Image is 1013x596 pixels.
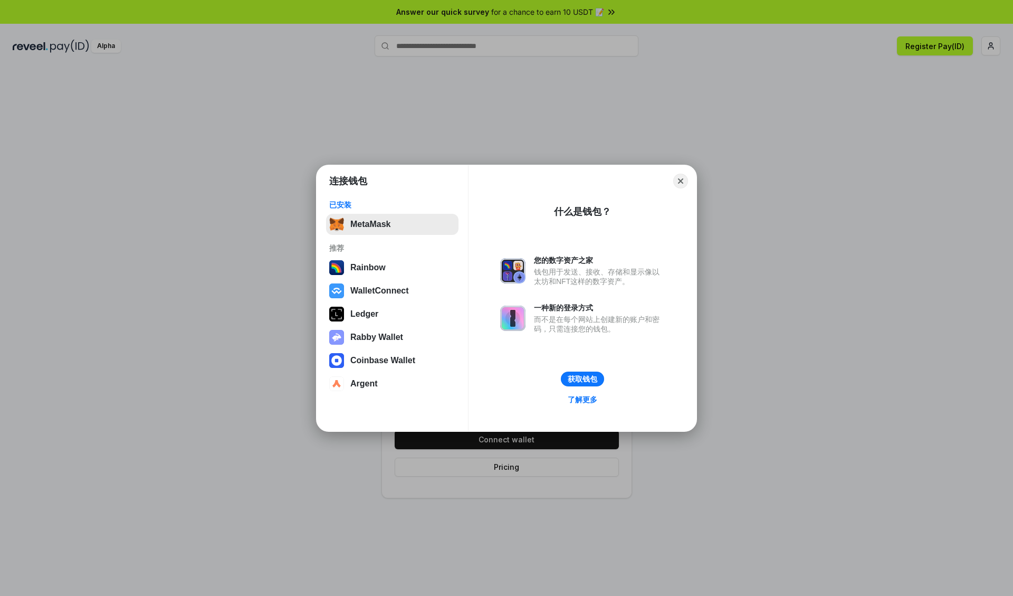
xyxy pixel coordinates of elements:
[329,307,344,321] img: svg+xml,%3Csvg%20xmlns%3D%22http%3A%2F%2Fwww.w3.org%2F2000%2Fsvg%22%20width%3D%2228%22%20height%3...
[561,372,604,386] button: 获取钱包
[534,267,665,286] div: 钱包用于发送、接收、存储和显示像以太坊和NFT这样的数字资产。
[568,374,597,384] div: 获取钱包
[329,175,367,187] h1: 连接钱包
[350,220,390,229] div: MetaMask
[329,200,455,210] div: 已安装
[329,330,344,345] img: svg+xml,%3Csvg%20xmlns%3D%22http%3A%2F%2Fwww.w3.org%2F2000%2Fsvg%22%20fill%3D%22none%22%20viewBox...
[329,353,344,368] img: svg+xml,%3Csvg%20width%3D%2228%22%20height%3D%2228%22%20viewBox%3D%220%200%2028%2028%22%20fill%3D...
[534,256,665,265] div: 您的数字资产之家
[554,205,611,218] div: 什么是钱包？
[350,263,386,272] div: Rainbow
[350,286,409,296] div: WalletConnect
[329,283,344,298] img: svg+xml,%3Csvg%20width%3D%2228%22%20height%3D%2228%22%20viewBox%3D%220%200%2028%2028%22%20fill%3D...
[561,393,604,406] a: 了解更多
[326,214,458,235] button: MetaMask
[350,356,415,365] div: Coinbase Wallet
[500,306,525,331] img: svg+xml,%3Csvg%20xmlns%3D%22http%3A%2F%2Fwww.w3.org%2F2000%2Fsvg%22%20fill%3D%22none%22%20viewBox...
[534,303,665,313] div: 一种新的登录方式
[568,395,597,404] div: 了解更多
[326,327,458,348] button: Rabby Wallet
[326,373,458,394] button: Argent
[326,257,458,278] button: Rainbow
[350,309,378,319] div: Ledger
[350,379,378,389] div: Argent
[350,333,403,342] div: Rabby Wallet
[329,260,344,275] img: svg+xml,%3Csvg%20width%3D%22120%22%20height%3D%22120%22%20viewBox%3D%220%200%20120%20120%22%20fil...
[673,174,688,188] button: Close
[326,304,458,325] button: Ledger
[329,217,344,232] img: svg+xml,%3Csvg%20fill%3D%22none%22%20height%3D%2233%22%20viewBox%3D%220%200%2035%2033%22%20width%...
[500,258,525,283] img: svg+xml,%3Csvg%20xmlns%3D%22http%3A%2F%2Fwww.w3.org%2F2000%2Fsvg%22%20fill%3D%22none%22%20viewBox...
[326,280,458,301] button: WalletConnect
[326,350,458,371] button: Coinbase Wallet
[329,243,455,253] div: 推荐
[534,315,665,334] div: 而不是在每个网站上创建新的账户和密码，只需连接您的钱包。
[329,376,344,391] img: svg+xml,%3Csvg%20width%3D%2228%22%20height%3D%2228%22%20viewBox%3D%220%200%2028%2028%22%20fill%3D...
